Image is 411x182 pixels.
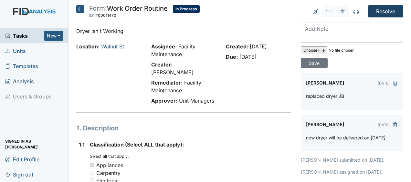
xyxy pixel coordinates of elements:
[306,120,344,129] label: [PERSON_NAME]
[173,5,200,13] span: In Progress
[5,154,39,164] span: Edit Profile
[301,157,403,163] p: [PERSON_NAME] submitted on [DATE].
[378,123,390,127] small: [DATE]
[5,61,38,71] span: Templates
[226,54,238,60] strong: Due:
[76,123,291,133] h1: 1. Description
[76,43,100,50] strong: Location:
[96,169,121,177] div: Carpentry
[368,5,403,17] input: Resolve
[89,5,107,12] span: Form:
[250,43,267,50] span: [DATE]
[5,46,26,56] span: Units
[44,31,63,41] button: New
[5,169,33,179] span: Sign out
[95,13,116,18] span: #00011470
[151,79,183,86] strong: Remediator:
[5,32,44,40] a: Tasks
[76,27,291,35] p: Dryer Isn't Working
[79,141,85,148] label: 1.1
[306,134,385,141] p: new dryer will be delivered on [DATE]
[301,168,403,175] p: [PERSON_NAME] assigned on [DATE].
[90,171,94,175] input: Carpentry
[5,76,34,86] span: Analysis
[90,163,94,167] input: Appliances
[306,78,344,87] label: [PERSON_NAME]
[151,61,173,68] strong: Creator:
[90,141,184,148] span: Classification (Select ALL that apply):
[378,81,390,86] small: [DATE]
[151,43,177,50] strong: Assignee:
[89,5,168,19] div: Work Order Routine
[5,139,63,149] span: Signed in as [PERSON_NAME]
[179,97,214,104] span: Unit Managers
[96,161,123,169] div: Appliances
[90,154,129,159] small: Select all that apply:
[101,43,126,50] a: Walnut St.
[226,43,248,50] strong: Created:
[151,69,194,76] span: [PERSON_NAME]
[151,97,177,104] strong: Approver:
[301,58,328,68] input: Save
[89,13,94,18] span: ID:
[239,54,257,60] span: [DATE]
[306,93,344,99] p: replaced dryer JB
